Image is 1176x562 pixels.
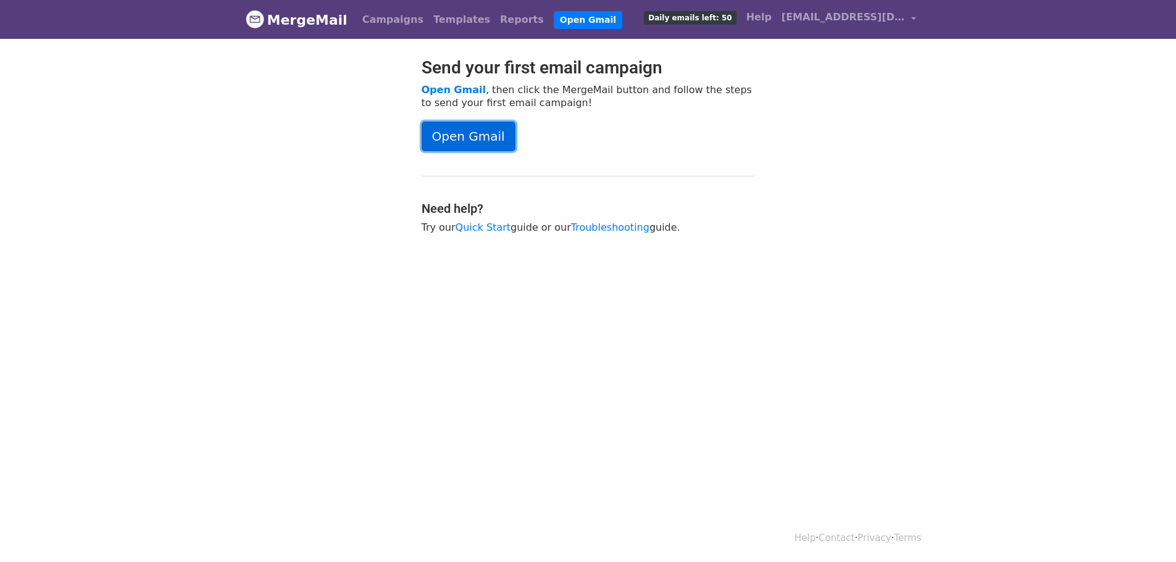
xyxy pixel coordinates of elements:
[422,122,515,151] a: Open Gmail
[495,7,549,32] a: Reports
[422,221,755,234] p: Try our guide or our guide.
[422,201,755,216] h4: Need help?
[422,84,486,96] a: Open Gmail
[422,83,755,109] p: , then click the MergeMail button and follow the steps to send your first email campaign!
[357,7,428,32] a: Campaigns
[741,5,777,30] a: Help
[894,532,921,543] a: Terms
[639,5,741,30] a: Daily emails left: 50
[857,532,891,543] a: Privacy
[1114,503,1176,562] iframe: Chat Widget
[456,221,511,233] a: Quick Start
[554,11,622,29] a: Open Gmail
[777,5,921,34] a: [EMAIL_ADDRESS][DOMAIN_NAME]
[246,7,348,33] a: MergeMail
[422,57,755,78] h2: Send your first email campaign
[571,221,649,233] a: Troubleshooting
[794,532,815,543] a: Help
[782,10,905,25] span: [EMAIL_ADDRESS][DOMAIN_NAME]
[428,7,495,32] a: Templates
[819,532,854,543] a: Contact
[644,11,736,25] span: Daily emails left: 50
[246,10,264,28] img: MergeMail logo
